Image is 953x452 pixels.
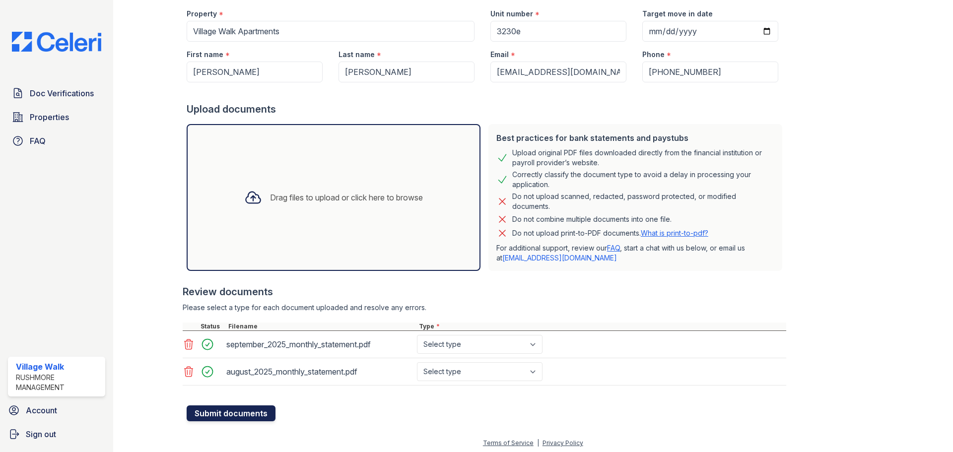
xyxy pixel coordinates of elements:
[8,107,105,127] a: Properties
[502,254,617,262] a: [EMAIL_ADDRESS][DOMAIN_NAME]
[512,170,774,190] div: Correctly classify the document type to avoid a delay in processing your application.
[16,373,101,392] div: Rushmore Management
[183,303,786,313] div: Please select a type for each document uploaded and resolve any errors.
[270,192,423,203] div: Drag files to upload or click here to browse
[187,102,786,116] div: Upload documents
[512,192,774,211] div: Do not upload scanned, redacted, password protected, or modified documents.
[226,336,413,352] div: september_2025_monthly_statement.pdf
[339,50,375,60] label: Last name
[512,228,708,238] p: Do not upload print-to-PDF documents.
[642,50,665,60] label: Phone
[537,439,539,447] div: |
[496,132,774,144] div: Best practices for bank statements and paystubs
[187,50,223,60] label: First name
[26,404,57,416] span: Account
[490,9,533,19] label: Unit number
[496,243,774,263] p: For additional support, review our , start a chat with us below, or email us at
[16,361,101,373] div: Village Walk
[642,9,713,19] label: Target move in date
[4,400,109,420] a: Account
[199,323,226,330] div: Status
[226,364,413,380] div: august_2025_monthly_statement.pdf
[607,244,620,252] a: FAQ
[30,111,69,123] span: Properties
[187,405,275,421] button: Submit documents
[512,148,774,168] div: Upload original PDF files downloaded directly from the financial institution or payroll provider’...
[490,50,509,60] label: Email
[543,439,583,447] a: Privacy Policy
[8,83,105,103] a: Doc Verifications
[187,9,217,19] label: Property
[8,131,105,151] a: FAQ
[30,87,94,99] span: Doc Verifications
[183,285,786,299] div: Review documents
[417,323,786,330] div: Type
[512,213,672,225] div: Do not combine multiple documents into one file.
[641,229,708,237] a: What is print-to-pdf?
[483,439,534,447] a: Terms of Service
[226,323,417,330] div: Filename
[4,32,109,52] img: CE_Logo_Blue-a8612792a0a2168367f1c8372b55b34899dd931a85d93a1a3d3e32e68fde9ad4.png
[26,428,56,440] span: Sign out
[30,135,46,147] span: FAQ
[4,424,109,444] a: Sign out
